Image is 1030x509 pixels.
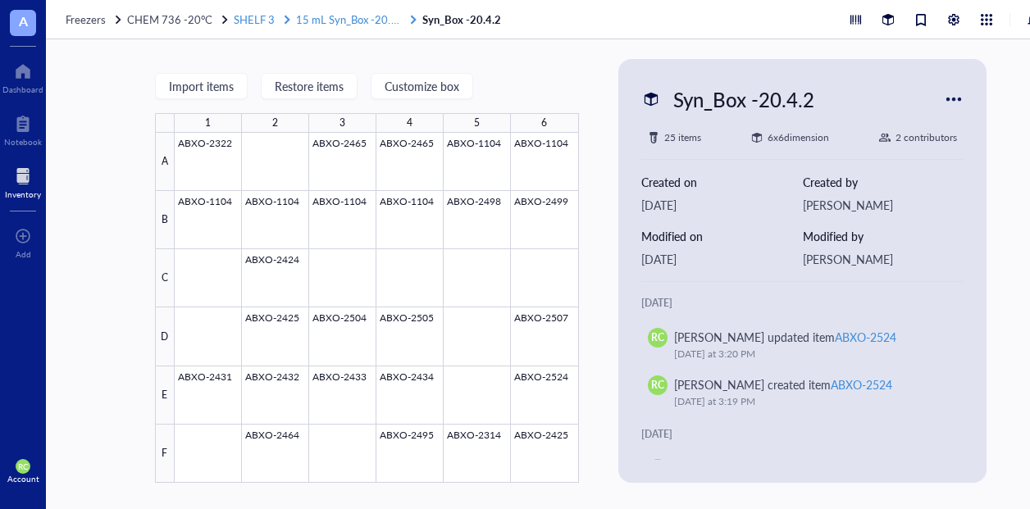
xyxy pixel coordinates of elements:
span: 15 mL Syn_Box -20.4.1 [296,11,406,27]
a: SHELF 315 mL Syn_Box -20.4.1 [234,12,419,27]
div: ABXO-2524 [835,329,896,345]
span: RC [18,461,29,471]
button: Import items [155,73,248,99]
div: D [155,307,175,366]
div: [PERSON_NAME] updated item [674,459,896,477]
div: Dashboard [2,84,43,94]
div: 2 contributors [896,130,957,146]
a: RC[PERSON_NAME] created itemABXO-2524[DATE] at 3:19 PM [641,369,964,416]
span: A [19,11,28,31]
span: Import items [169,80,234,93]
div: 3 [340,113,345,133]
div: [PERSON_NAME] created item [674,375,892,393]
div: [DATE] at 3:20 PM [674,346,945,362]
div: E [155,366,175,425]
div: Modified on [641,227,803,245]
div: A [155,133,175,191]
a: CHEM 736 -20°C [127,12,230,27]
div: [DATE] [641,250,803,268]
div: Created on [641,173,803,191]
div: [PERSON_NAME] [803,196,964,214]
div: 1 [205,113,211,133]
div: [PERSON_NAME] [803,250,964,268]
div: Inventory [5,189,41,199]
span: RC [651,378,664,393]
div: [PERSON_NAME] updated item [674,328,896,346]
div: [DATE] at 3:19 PM [674,393,945,410]
div: Syn_Box -20.4.2 [666,82,822,116]
div: 6 x 6 dimension [768,130,829,146]
a: Notebook [4,111,42,147]
div: [DATE] [641,196,803,214]
div: Add [16,249,31,259]
div: Modified by [803,227,964,245]
div: Notebook [4,137,42,147]
span: Restore items [275,80,344,93]
a: Syn_Box -20.4.2 [422,12,504,27]
div: 4 [407,113,412,133]
div: B [155,191,175,249]
div: 5 [474,113,480,133]
div: Created by [803,173,964,191]
div: C [155,249,175,307]
button: Customize box [371,73,473,99]
div: F [155,425,175,483]
span: Freezers [66,11,106,27]
div: ABXO-2524 [831,376,892,393]
div: [DATE] [641,295,964,311]
span: SHELF 3 [234,11,275,27]
a: [PERSON_NAME] updated item [641,452,964,500]
a: Freezers [66,12,124,27]
a: Dashboard [2,58,43,94]
div: 6 [541,113,547,133]
span: Customize box [385,80,459,93]
div: 2 [272,113,278,133]
div: [DATE] [641,426,964,443]
span: RC [651,330,664,345]
span: CHEM 736 -20°C [127,11,212,27]
button: Restore items [261,73,358,99]
div: 25 items [664,130,701,146]
div: Account [7,474,39,484]
a: Inventory [5,163,41,199]
a: RC[PERSON_NAME] updated itemABXO-2524[DATE] at 3:20 PM [641,321,964,369]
